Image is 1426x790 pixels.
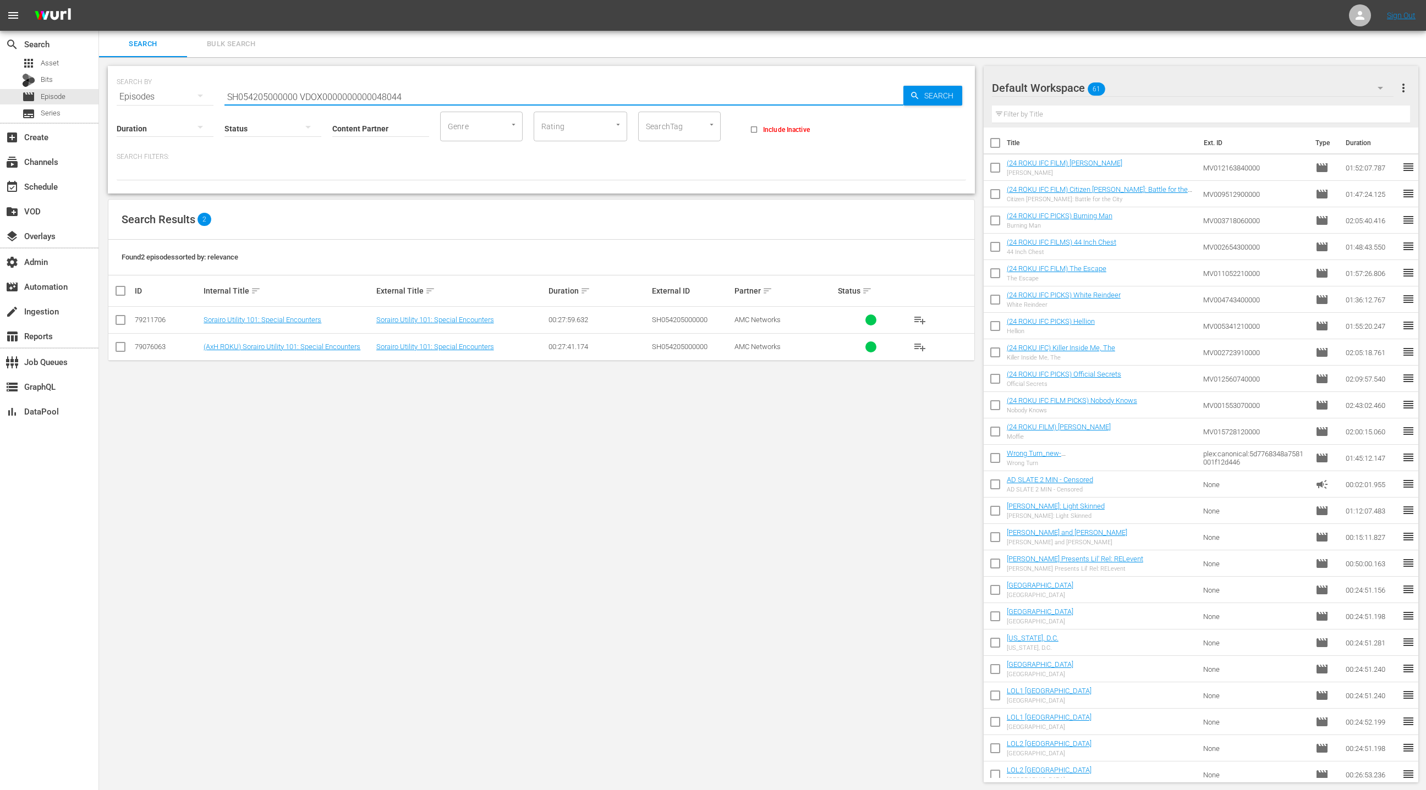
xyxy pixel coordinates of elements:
[6,330,19,343] span: Reports
[1341,550,1402,577] td: 00:50:00.163
[1007,660,1073,669] a: [GEOGRAPHIC_DATA]
[1007,476,1093,484] a: AD SLATE 2 MIN - Censored
[6,256,19,269] span: Admin
[1199,181,1312,207] td: MV009512900000
[1007,502,1105,510] a: [PERSON_NAME]: Light Skinned
[1341,207,1402,234] td: 02:05:40.416
[1199,629,1312,656] td: None
[1341,181,1402,207] td: 01:47:24.125
[1315,372,1329,385] span: Episode
[1007,291,1121,299] a: (24 ROKU IFC PICKS) White Reindeer
[1199,260,1312,286] td: MV011052210000
[41,74,53,85] span: Bits
[1199,154,1312,181] td: MV012163840000
[1199,603,1312,629] td: None
[1199,418,1312,445] td: MV015728120000
[1007,370,1121,378] a: (24 ROKU IFC PICKS) Official Secrets
[1402,609,1415,622] span: reorder
[1341,577,1402,603] td: 00:24:51.156
[1402,292,1415,306] span: reorder
[1402,504,1415,517] span: reorder
[734,316,781,324] span: AMC Networks
[1402,583,1415,596] span: reorder
[1007,423,1111,431] a: (24 ROKU FILM) [PERSON_NAME]
[1007,607,1073,616] a: [GEOGRAPHIC_DATA]
[376,316,494,324] a: Sorairo Utility 101: Special Encounters
[1007,328,1095,335] div: Hellion
[1007,128,1197,158] th: Title
[1341,656,1402,682] td: 00:24:51.240
[1199,207,1312,234] td: MV003718060000
[1315,715,1329,728] span: Episode
[1397,81,1410,95] span: more_vert
[1315,662,1329,676] span: Episode
[1007,776,1092,783] div: [GEOGRAPHIC_DATA]
[1341,735,1402,761] td: 00:24:51.198
[1402,187,1415,200] span: reorder
[1402,319,1415,332] span: reorder
[1007,687,1092,695] a: LOL1 [GEOGRAPHIC_DATA]
[22,107,35,120] span: Series
[763,125,810,135] span: Include Inactive
[6,156,19,169] span: Channels
[913,340,926,353] span: playlist_add
[1199,392,1312,418] td: MV001553070000
[838,284,903,297] div: Status
[1007,169,1122,176] div: [PERSON_NAME]
[1315,319,1329,333] span: Episode
[6,380,19,394] span: GraphQL
[1315,689,1329,702] span: Episode
[1199,709,1312,735] td: None
[1007,750,1092,757] div: [GEOGRAPHIC_DATA]
[907,334,933,360] button: playlist_add
[1007,644,1058,651] div: [US_STATE], D.C.
[1341,392,1402,418] td: 02:43:02.460
[1315,478,1329,491] span: Ad
[1402,767,1415,781] span: reorder
[1007,671,1073,678] div: [GEOGRAPHIC_DATA]
[1199,445,1312,471] td: plex:canonical:5d7768348a7581001f12d446
[376,284,545,297] div: External Title
[920,86,962,106] span: Search
[1007,433,1111,440] div: Moffie
[198,213,211,226] span: 2
[1199,577,1312,603] td: None
[1007,275,1106,282] div: The Escape
[508,119,519,130] button: Open
[1007,723,1092,731] div: [GEOGRAPHIC_DATA]
[1341,445,1402,471] td: 01:45:12.147
[1007,212,1112,220] a: (24 ROKU IFC PICKS) Burning Man
[1341,709,1402,735] td: 00:24:52.199
[117,152,966,162] p: Search Filters:
[106,38,180,51] span: Search
[1402,715,1415,728] span: reorder
[1315,425,1329,438] span: Episode
[1402,372,1415,385] span: reorder
[1007,354,1115,361] div: Killer Inside Me, The
[1007,344,1115,352] a: (24 ROKU IFC) Killer Inside Me, The
[41,58,59,69] span: Asset
[913,313,926,327] span: playlist_add
[1199,735,1312,761] td: None
[1007,697,1092,704] div: [GEOGRAPHIC_DATA]
[1402,688,1415,701] span: reorder
[1315,742,1329,755] span: Episode
[1007,460,1194,467] div: Wrong Turn
[22,90,35,103] span: Episode
[122,253,238,261] span: Found 2 episodes sorted by: relevance
[862,286,872,296] span: sort
[652,286,731,295] div: External ID
[1007,159,1122,167] a: (24 ROKU IFC FILM) [PERSON_NAME]
[1402,556,1415,570] span: reorder
[1315,557,1329,570] span: Episode
[425,286,435,296] span: sort
[1007,512,1105,520] div: [PERSON_NAME]: Light Skinned
[1315,531,1329,544] span: Episode
[1007,407,1137,414] div: Nobody Knows
[135,342,200,351] div: 79076063
[6,305,19,318] span: Ingestion
[1315,768,1329,781] span: Episode
[1341,603,1402,629] td: 00:24:51.198
[1402,345,1415,358] span: reorder
[1199,313,1312,339] td: MV005341210000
